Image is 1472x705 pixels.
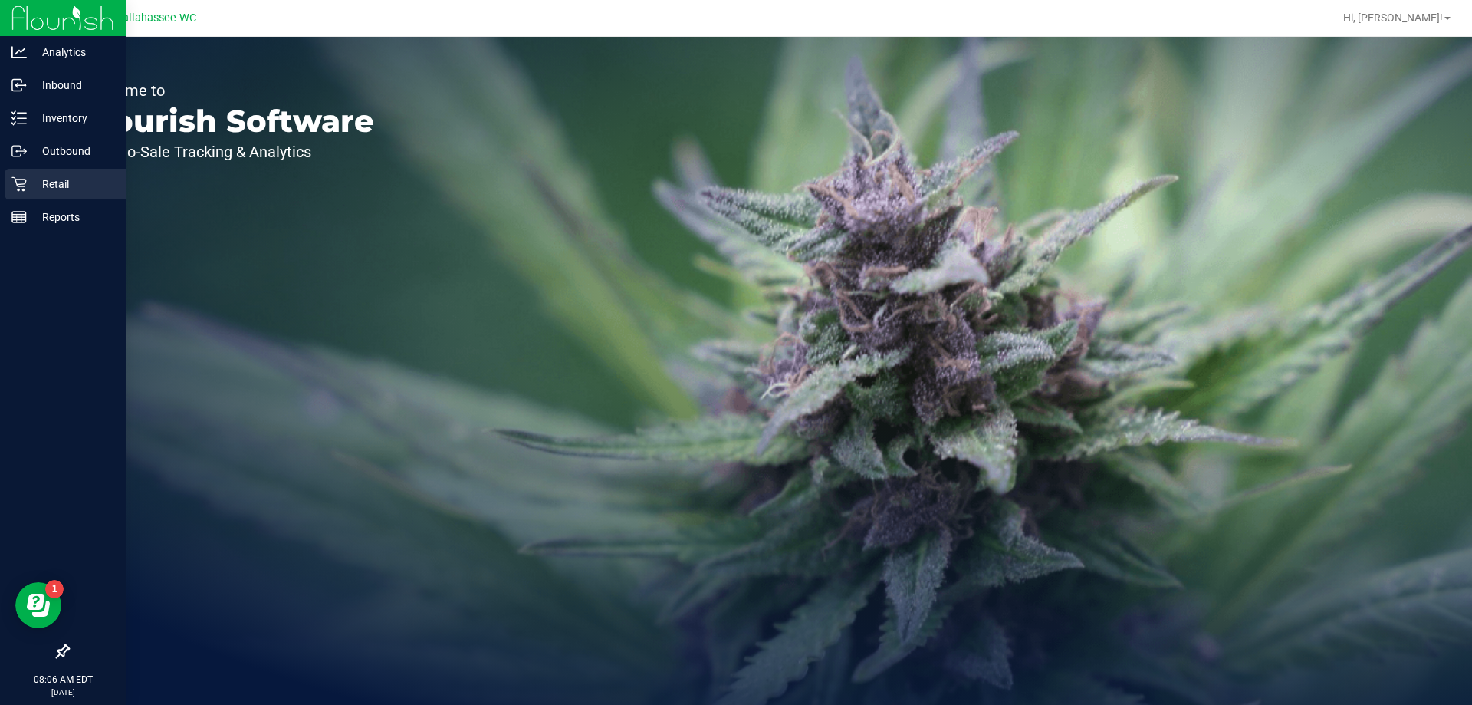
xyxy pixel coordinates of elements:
[27,43,119,61] p: Analytics
[11,143,27,159] inline-svg: Outbound
[27,109,119,127] p: Inventory
[83,106,374,137] p: Flourish Software
[7,687,119,698] p: [DATE]
[27,142,119,160] p: Outbound
[11,44,27,60] inline-svg: Analytics
[11,110,27,126] inline-svg: Inventory
[11,77,27,93] inline-svg: Inbound
[27,208,119,226] p: Reports
[27,175,119,193] p: Retail
[45,580,64,598] iframe: Resource center unread badge
[11,209,27,225] inline-svg: Reports
[15,582,61,628] iframe: Resource center
[27,76,119,94] p: Inbound
[1343,12,1443,24] span: Hi, [PERSON_NAME]!
[11,176,27,192] inline-svg: Retail
[7,673,119,687] p: 08:06 AM EDT
[83,144,374,160] p: Seed-to-Sale Tracking & Analytics
[117,12,196,25] span: Tallahassee WC
[83,83,374,98] p: Welcome to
